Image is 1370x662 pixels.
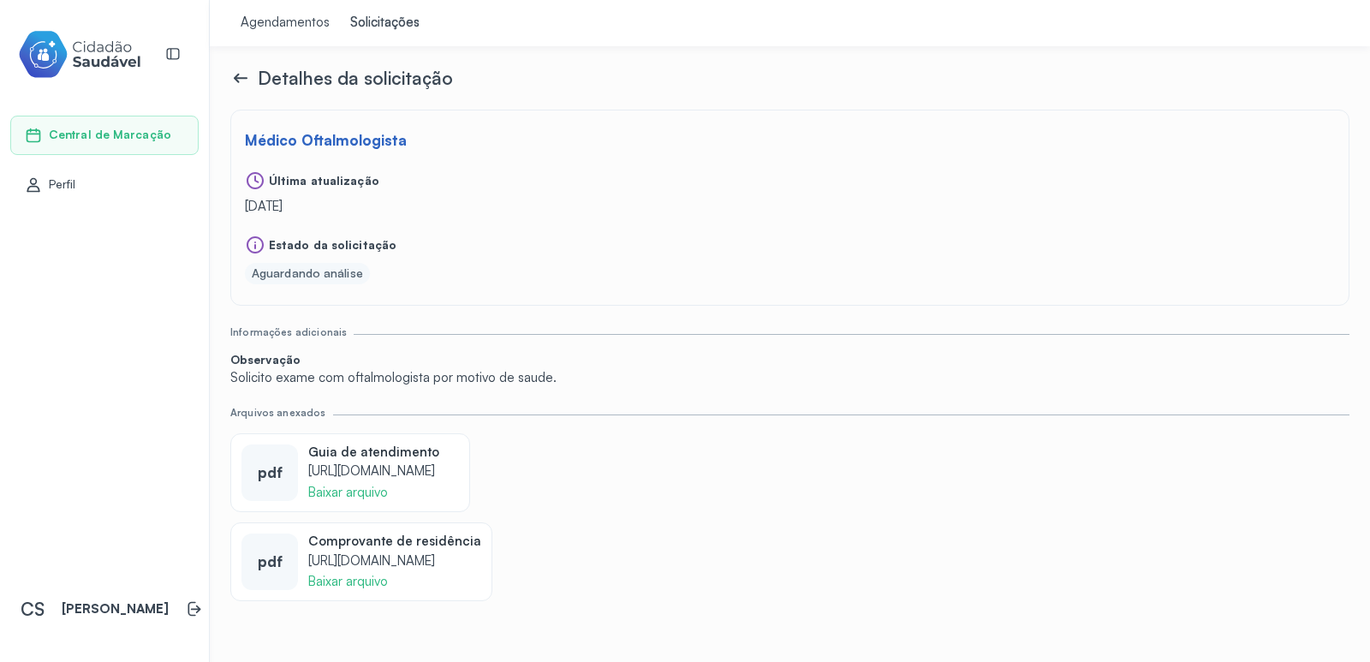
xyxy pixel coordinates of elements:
div: pdf [258,463,283,481]
div: Aguardando análise [252,266,363,281]
div: Informações adicionais [230,326,347,338]
span: Estado da solicitação [269,238,396,253]
img: cidadao-saudavel-filled-logo.svg [18,27,141,81]
div: Médico Oftalmologista [245,131,1335,149]
span: Detalhes da solicitação [258,67,453,89]
span: Observação [230,353,1349,367]
a: Perfil [25,176,184,194]
span: Perfil [49,177,76,192]
div: Comprovante de residência [308,534,481,550]
div: Agendamentos [241,15,330,32]
a: Baixar arquivo [308,573,388,589]
span: Última atualização [269,174,379,188]
div: Guia de atendimento [308,444,459,461]
a: Central de Marcação [25,127,184,144]
p: [PERSON_NAME] [62,601,169,617]
span: CS [21,598,45,620]
span: Solicito exame com oftalmologista por motivo de saude. [230,370,1349,386]
div: [URL][DOMAIN_NAME] [308,553,481,570]
a: Baixar arquivo [308,484,388,500]
div: pdf [258,552,283,570]
span: [DATE] [245,199,1335,215]
div: Arquivos anexados [230,407,326,419]
div: Solicitações [350,15,420,32]
div: [URL][DOMAIN_NAME] [308,463,459,480]
span: Central de Marcação [49,128,171,142]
